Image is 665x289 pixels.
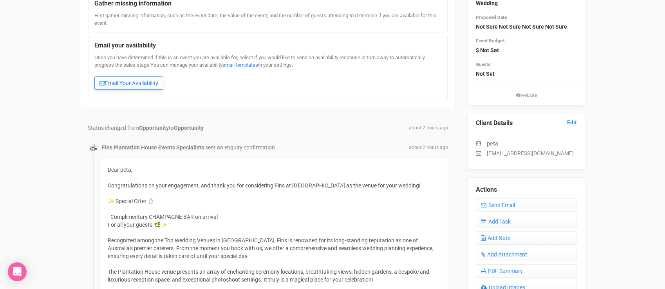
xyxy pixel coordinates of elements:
strong: peta [487,140,498,147]
span: You can manage your availability in your settings. [150,62,293,68]
strong: Fins Plantation House Events Specialists [102,144,204,151]
strong: Not Set [476,71,495,77]
a: email templates [222,62,258,68]
strong: Opportunity [174,125,204,131]
div: Once you have determined if this is an event you are available for, select if you would like to s... [94,54,441,94]
img: data [89,144,97,152]
legend: Email your availability [94,41,441,50]
a: Add Task [476,215,577,228]
strong: Opportunity [139,125,169,131]
a: Edit [567,119,577,126]
div: Open Intercom Messenger [8,262,27,281]
span: about 2 hours ago [409,125,448,131]
legend: Client Details [476,119,577,128]
a: Add Note [476,231,577,245]
legend: Actions [476,185,577,194]
strong: Not Sure Not Sure Not Sure Not Sure [476,24,567,30]
small: Event Budget: [476,38,505,44]
a: Send Email [476,198,577,212]
p: [EMAIL_ADDRESS][DOMAIN_NAME] [476,149,577,157]
span: Status changed from to [88,125,204,131]
a: Email Your Availability [94,76,163,90]
a: PDF Summary [476,264,577,278]
small: Guests: [476,62,492,67]
div: First gather missing information, such as the event date, the value of the event, and the number ... [94,12,441,27]
a: Add Attachment [476,248,577,261]
strong: $ Not Set [476,47,499,53]
small: Website [476,92,577,99]
small: Proposed Date [476,15,507,20]
span: sent an enquiry confirmation [205,144,275,151]
span: about 2 hours ago [409,144,448,151]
